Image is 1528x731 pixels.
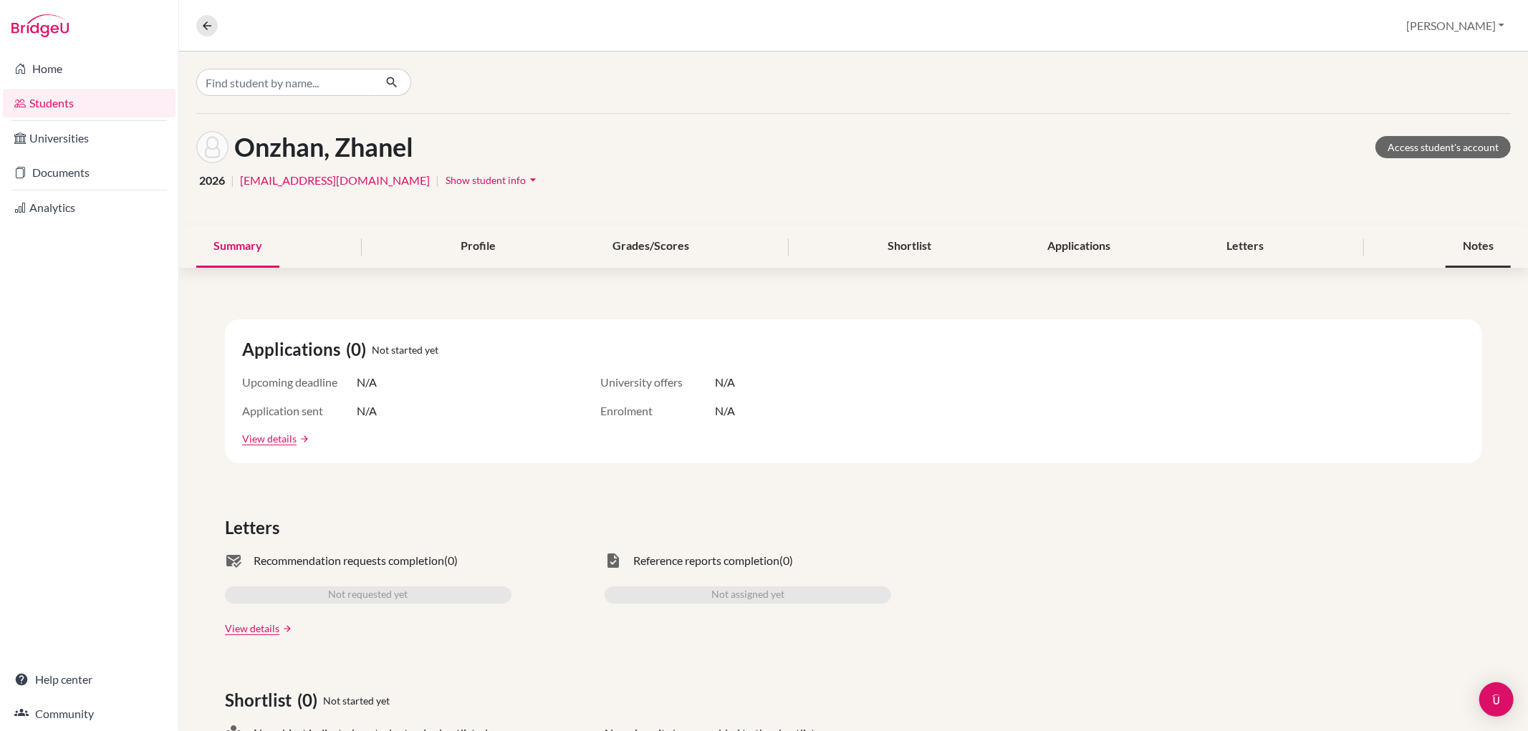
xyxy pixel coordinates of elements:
[1210,226,1282,268] div: Letters
[254,552,444,569] span: Recommendation requests completion
[323,693,390,708] span: Not started yet
[436,172,439,189] span: |
[3,193,176,222] a: Analytics
[3,158,176,187] a: Documents
[196,226,279,268] div: Summary
[329,586,408,604] span: Not requested yet
[444,552,458,569] span: (0)
[1479,682,1514,717] div: Open Intercom Messenger
[3,665,176,694] a: Help center
[297,434,309,444] a: arrow_forward
[870,226,948,268] div: Shortlist
[779,552,793,569] span: (0)
[605,552,622,569] span: task
[225,515,285,541] span: Letters
[600,402,715,420] span: Enrolment
[240,172,430,189] a: [EMAIL_ADDRESS][DOMAIN_NAME]
[715,374,735,391] span: N/A
[1446,226,1511,268] div: Notes
[234,132,413,163] h1: Onzhan, Zhanel
[279,624,292,634] a: arrow_forward
[3,124,176,153] a: Universities
[242,402,357,420] span: Application sent
[196,69,374,96] input: Find student by name...
[595,226,706,268] div: Grades/Scores
[633,552,779,569] span: Reference reports completion
[199,172,225,189] span: 2026
[231,172,234,189] span: |
[196,131,229,163] img: Zhanel Onzhan's avatar
[526,173,540,187] i: arrow_drop_down
[225,687,297,713] span: Shortlist
[711,586,784,604] span: Not assigned yet
[445,169,541,191] button: Show student infoarrow_drop_down
[372,342,438,357] span: Not started yet
[297,687,323,713] span: (0)
[443,226,513,268] div: Profile
[242,374,357,391] span: Upcoming deadline
[715,402,735,420] span: N/A
[600,374,715,391] span: University offers
[346,337,372,362] span: (0)
[11,14,69,37] img: Bridge-U
[446,174,526,186] span: Show student info
[225,552,242,569] span: mark_email_read
[1030,226,1128,268] div: Applications
[3,89,176,117] a: Students
[1375,136,1511,158] a: Access student's account
[357,402,377,420] span: N/A
[225,621,279,636] a: View details
[357,374,377,391] span: N/A
[3,699,176,728] a: Community
[242,431,297,446] a: View details
[3,54,176,83] a: Home
[242,337,346,362] span: Applications
[1400,12,1511,39] button: [PERSON_NAME]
